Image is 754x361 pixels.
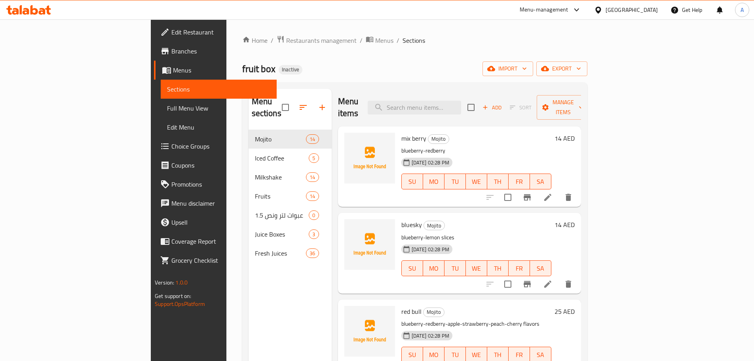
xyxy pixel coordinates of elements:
a: Menus [154,61,277,80]
a: Edit menu item [543,279,553,289]
span: Grocery Checklist [171,256,270,265]
div: Juice Boxes3 [249,225,332,244]
div: items [306,191,319,201]
img: mix berry [344,133,395,183]
h2: Menu items [338,96,359,119]
p: blueberry-lemon slices [401,233,551,243]
button: delete [559,188,578,207]
span: Select section [463,99,479,116]
h6: 14 AED [555,133,575,144]
div: items [306,248,319,258]
span: SA [533,263,548,274]
button: Add [479,101,505,114]
span: MO [426,263,441,274]
span: Mojito [424,308,444,317]
a: Sections [161,80,277,99]
div: Mojito [423,308,444,317]
span: SU [405,263,420,274]
button: FR [509,260,530,276]
span: Mojito [428,134,449,143]
a: Edit menu item [543,193,553,202]
img: red bull [344,306,395,357]
span: FR [512,349,527,361]
div: عبوات لتر ونص 1.50 [249,206,332,225]
div: Mojito [424,221,445,230]
span: Promotions [171,180,270,189]
button: SA [530,260,551,276]
span: WE [469,349,484,361]
span: 0 [309,212,318,219]
a: Edit Restaurant [154,23,277,42]
button: Add section [313,98,332,117]
button: TH [487,260,509,276]
span: 14 [306,174,318,181]
span: MO [426,349,441,361]
span: SU [405,176,420,187]
span: 14 [306,136,318,143]
nav: Menu sections [249,126,332,266]
button: WE [466,260,487,276]
div: items [309,153,319,163]
span: Version: [155,277,174,288]
span: Add [481,103,503,112]
p: blueberry-redberry-apple-strawberry-peach-cherry flavors [401,319,551,329]
a: Full Menu View [161,99,277,118]
span: 5 [309,155,318,162]
span: Mojito [424,221,444,230]
span: [DATE] 02:28 PM [408,332,452,340]
span: Select section first [505,101,537,114]
span: 14 [306,193,318,200]
span: Select all sections [277,99,294,116]
div: Mojito [428,134,449,144]
span: red bull [401,306,422,317]
span: Sort sections [294,98,313,117]
div: Fruits [255,191,306,201]
span: Restaurants management [286,36,357,45]
span: Edit Menu [167,122,270,132]
span: bluesky [401,219,422,231]
button: export [536,61,587,76]
span: export [543,64,581,74]
span: Iced Coffee [255,153,309,163]
span: Select to update [500,276,516,292]
div: Inactive [279,65,302,74]
span: mix berry [401,132,426,144]
a: Branches [154,42,277,61]
button: SU [401,174,423,189]
a: Edit Menu [161,118,277,137]
span: SU [405,349,420,361]
span: TU [448,263,463,274]
nav: breadcrumb [242,35,587,46]
span: import [489,64,527,74]
span: Menus [173,65,270,75]
a: Support.OpsPlatform [155,299,205,309]
div: Fresh Juices36 [249,244,332,263]
div: items [306,134,319,144]
button: TH [487,174,509,189]
button: TU [444,174,466,189]
span: Select to update [500,189,516,206]
button: Branch-specific-item [518,188,537,207]
span: TH [490,263,505,274]
span: Coverage Report [171,237,270,246]
span: Fresh Juices [255,248,306,258]
div: items [309,210,319,220]
li: / [360,36,363,45]
span: Sections [403,36,425,45]
button: FR [509,174,530,189]
span: 1.0.0 [175,277,188,288]
span: Milkshake [255,172,306,182]
a: Coupons [154,156,277,175]
div: Juice Boxes [255,229,309,239]
span: Menus [375,36,393,45]
span: Choice Groups [171,141,270,151]
button: SA [530,174,551,189]
button: import [482,61,533,76]
span: عبوات لتر ونص 1.5 [255,210,309,220]
span: A [741,6,744,14]
span: Get support on: [155,291,191,301]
